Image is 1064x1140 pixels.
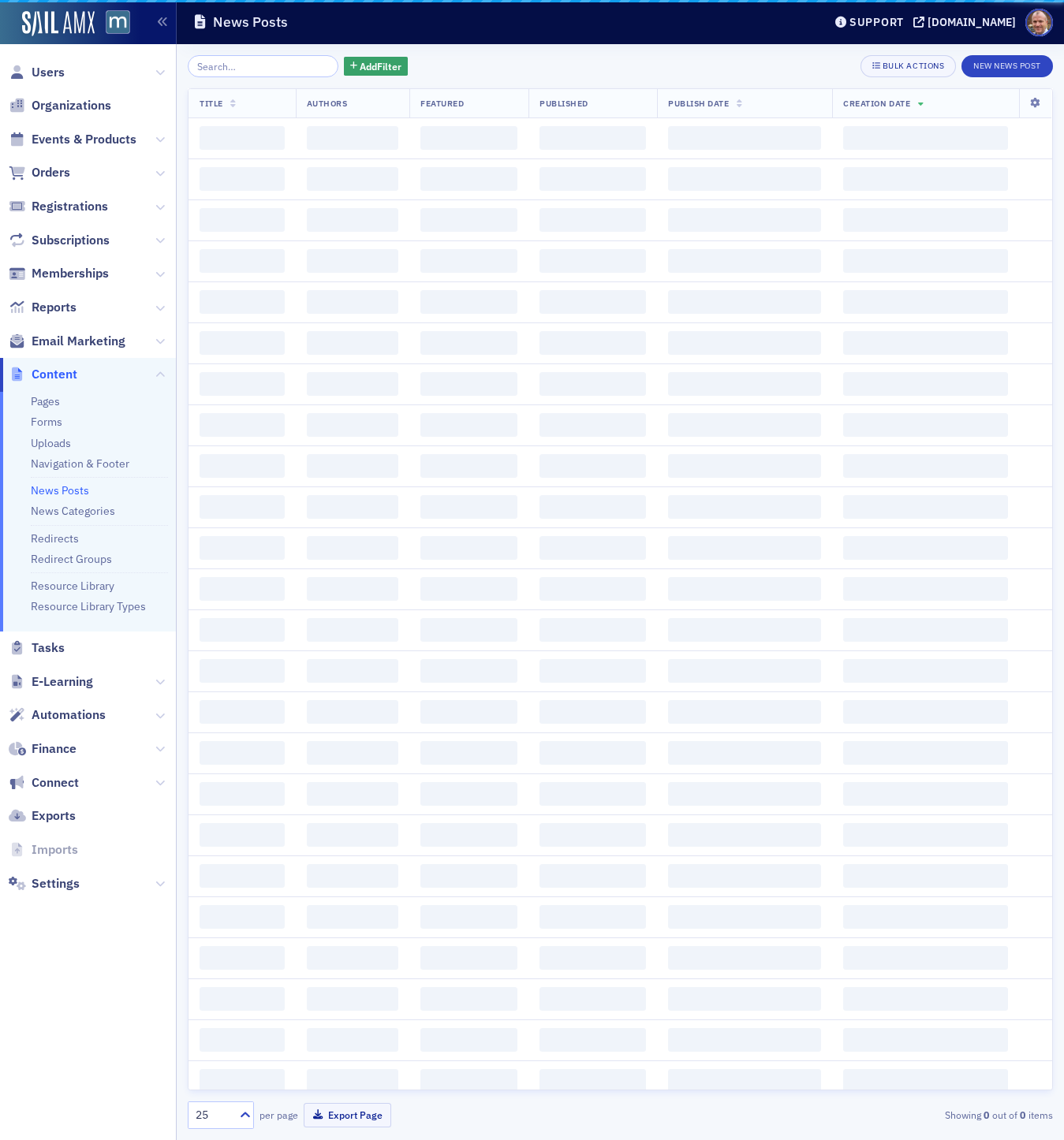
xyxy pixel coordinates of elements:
[843,987,1008,1011] span: ‌
[32,639,65,657] span: Tasks
[539,823,646,847] span: ‌
[31,579,114,593] a: Resource Library
[307,331,399,355] span: ‌
[31,394,60,408] a: Pages
[200,987,285,1011] span: ‌
[1025,9,1053,36] span: Profile
[200,495,285,519] span: ‌
[32,299,77,316] span: Reports
[307,1028,399,1052] span: ‌
[843,618,1008,642] span: ‌
[9,64,65,81] a: Users
[420,1028,517,1052] span: ‌
[961,58,1053,72] a: New News Post
[32,97,111,114] span: Organizations
[307,167,399,191] span: ‌
[95,10,130,37] a: View Homepage
[9,265,109,282] a: Memberships
[843,331,1008,355] span: ‌
[32,875,80,892] span: Settings
[843,823,1008,847] span: ‌
[307,249,399,273] span: ‌
[539,372,646,396] span: ‌
[9,299,77,316] a: Reports
[843,1028,1008,1052] span: ‌
[307,905,399,929] span: ‌
[539,454,646,478] span: ‌
[188,55,338,77] input: Search…
[200,741,285,765] span: ‌
[307,864,399,888] span: ‌
[200,577,285,601] span: ‌
[9,740,77,758] a: Finance
[668,1028,821,1052] span: ‌
[843,659,1008,683] span: ‌
[668,782,821,806] span: ‌
[420,577,517,601] span: ‌
[420,1069,517,1093] span: ‌
[539,577,646,601] span: ‌
[539,331,646,355] span: ‌
[307,495,399,519] span: ‌
[32,232,110,249] span: Subscriptions
[31,415,62,429] a: Forms
[843,454,1008,478] span: ‌
[843,782,1008,806] span: ‌
[420,249,517,273] span: ‌
[420,290,517,314] span: ‌
[539,249,646,273] span: ‌
[304,1103,391,1127] button: Export Page
[307,577,399,601] span: ‌
[307,126,399,150] span: ‌
[9,198,108,215] a: Registrations
[420,331,517,355] span: ‌
[9,706,106,724] a: Automations
[9,366,77,383] a: Content
[32,198,108,215] span: Registrations
[31,456,129,471] a: Navigation & Footer
[200,946,285,970] span: ‌
[668,577,821,601] span: ‌
[200,167,285,191] span: ‌
[213,13,288,32] h1: News Posts
[22,11,95,36] a: SailAMX
[9,131,136,148] a: Events & Products
[539,126,646,150] span: ‌
[307,536,399,560] span: ‌
[539,618,646,642] span: ‌
[307,823,399,847] span: ‌
[9,232,110,249] a: Subscriptions
[539,864,646,888] span: ‌
[668,700,821,724] span: ‌
[668,372,821,396] span: ‌
[200,700,285,724] span: ‌
[9,97,111,114] a: Organizations
[32,673,93,691] span: E-Learning
[420,905,517,929] span: ‌
[32,333,125,350] span: Email Marketing
[668,1069,821,1093] span: ‌
[307,290,399,314] span: ‌
[843,249,1008,273] span: ‌
[843,290,1008,314] span: ‌
[420,659,517,683] span: ‌
[32,740,77,758] span: Finance
[32,807,76,825] span: Exports
[668,208,821,232] span: ‌
[843,905,1008,929] span: ‌
[539,905,646,929] span: ‌
[1017,1108,1029,1122] strong: 0
[420,823,517,847] span: ‌
[843,126,1008,150] span: ‌
[843,495,1008,519] span: ‌
[843,741,1008,765] span: ‌
[200,905,285,929] span: ‌
[420,495,517,519] span: ‌
[307,413,399,437] span: ‌
[9,774,79,792] a: Connect
[9,164,70,181] a: Orders
[307,208,399,232] span: ‌
[307,98,348,109] span: Authors
[200,659,285,683] span: ‌
[420,208,517,232] span: ‌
